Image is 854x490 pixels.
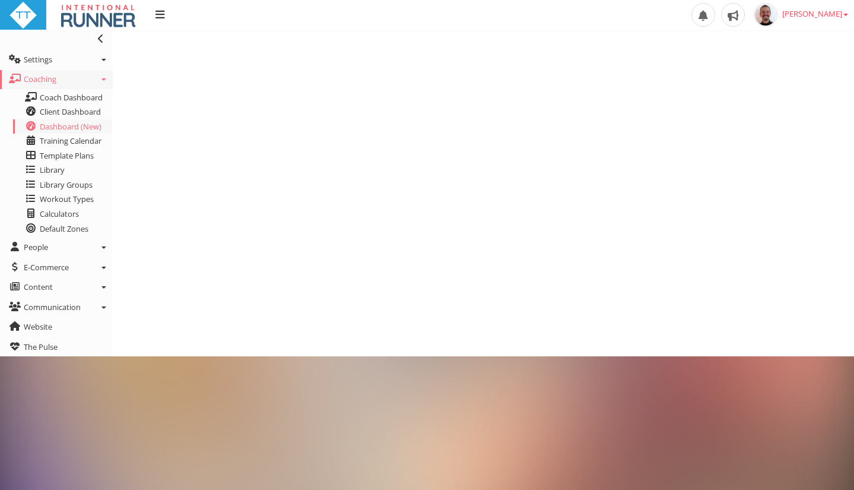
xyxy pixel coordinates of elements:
span: Settings [24,54,52,65]
a: Calculators [13,207,111,222]
span: Library [40,165,65,175]
a: Client Dashboard [13,105,111,119]
a: Coach Dashboard [13,90,111,105]
span: E-Commerce [24,262,69,273]
span: Training Calendar [40,135,101,146]
a: Library Groups [13,178,111,192]
img: ttbadgewhite_48x48.png [9,1,37,30]
span: [PERSON_NAME] [782,8,848,19]
span: Communication [24,302,81,312]
span: Calculators [40,208,79,219]
span: Coaching [24,74,56,84]
a: Workout Types [13,192,111,207]
a: Library [13,163,111,178]
span: Template Plans [40,150,94,161]
a: Training Calendar [13,134,111,148]
img: IntentionalRunnerlogoClientPortalandLoginPage.jpg [55,1,141,30]
span: Content [24,282,53,292]
span: The Pulse [24,342,58,352]
a: Default Zones [13,222,111,236]
span: Coach Dashboard [40,92,103,103]
a: Template Plans [13,148,111,163]
img: f8fe0c634f4026adfcfc8096b3aed953 [754,3,777,27]
a: Dashboard (New) [13,119,111,134]
span: Default Zones [40,223,88,234]
span: Workout Types [40,194,94,204]
span: Client Dashboard [40,106,101,117]
span: Dashboard (New) [40,121,101,132]
span: Library Groups [40,179,93,190]
span: People [24,242,48,252]
span: Website [24,321,52,332]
